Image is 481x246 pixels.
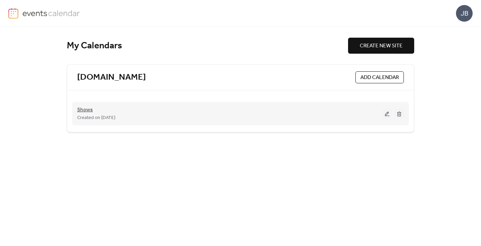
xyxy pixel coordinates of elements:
button: ADD CALENDAR [355,71,404,83]
span: Shows [77,106,93,114]
a: [DOMAIN_NAME] [77,72,146,83]
span: Created on [DATE] [77,114,115,122]
div: JB [456,5,473,22]
a: Shows [77,108,93,112]
span: ADD CALENDAR [360,74,399,82]
div: My Calendars [67,40,348,52]
span: CREATE NEW SITE [360,42,403,50]
img: logo [8,8,18,19]
button: CREATE NEW SITE [348,38,414,54]
img: logo-type [22,8,80,18]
